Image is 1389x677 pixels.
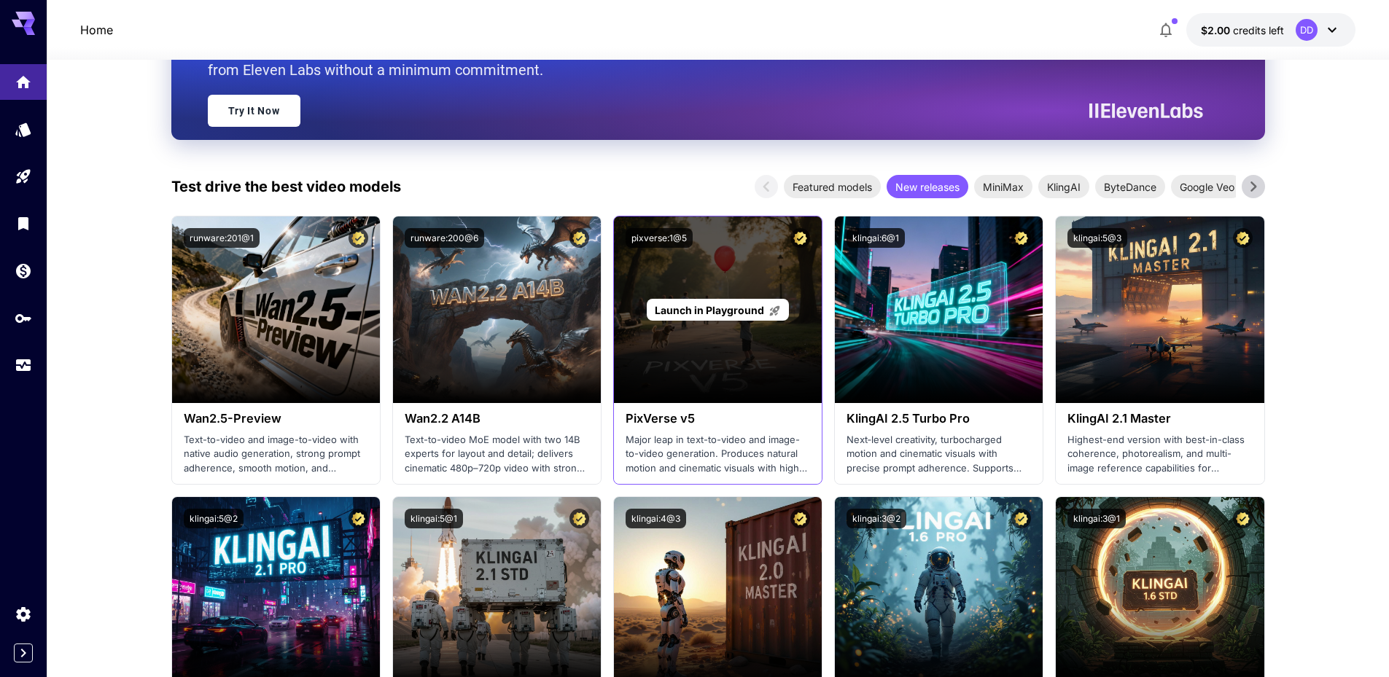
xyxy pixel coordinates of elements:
[1095,175,1165,198] div: ByteDance
[1056,216,1264,403] img: alt
[1171,175,1243,198] div: Google Veo
[15,116,32,134] div: Models
[15,69,32,87] div: Home
[1067,509,1126,528] button: klingai:3@1
[1233,228,1253,248] button: Certified Model – Vetted for best performance and includes a commercial license.
[1067,228,1127,248] button: klingai:5@3
[784,179,881,195] span: Featured models
[626,228,693,248] button: pixverse:1@5
[184,433,368,476] p: Text-to-video and image-to-video with native audio generation, strong prompt adherence, smooth mo...
[405,412,589,426] h3: Wan2.2 A14B
[1095,179,1165,195] span: ByteDance
[80,21,113,39] nav: breadcrumb
[1233,24,1284,36] span: credits left
[887,175,968,198] div: New releases
[184,509,244,528] button: klingai:5@2
[569,228,589,248] button: Certified Model – Vetted for best performance and includes a commercial license.
[1296,19,1318,41] div: DD
[1233,509,1253,528] button: Certified Model – Vetted for best performance and includes a commercial license.
[847,412,1031,426] h3: KlingAI 2.5 Turbo Pro
[15,605,32,623] div: Settings
[847,228,905,248] button: klingai:6@1
[784,175,881,198] div: Featured models
[1171,179,1243,195] span: Google Veo
[15,214,32,232] div: Library
[655,304,764,316] span: Launch in Playground
[569,509,589,528] button: Certified Model – Vetted for best performance and includes a commercial license.
[15,309,32,327] div: API Keys
[790,509,810,528] button: Certified Model – Vetted for best performance and includes a commercial license.
[405,228,484,248] button: runware:200@6
[1201,24,1233,36] span: $2.00
[15,257,32,275] div: Wallet
[1011,228,1031,248] button: Certified Model – Vetted for best performance and includes a commercial license.
[184,228,260,248] button: runware:201@1
[1201,23,1284,38] div: $2.00
[14,643,33,662] button: Expand sidebar
[847,509,906,528] button: klingai:3@2
[1038,175,1089,198] div: KlingAI
[847,433,1031,476] p: Next‑level creativity, turbocharged motion and cinematic visuals with precise prompt adherence. S...
[626,433,810,476] p: Major leap in text-to-video and image-to-video generation. Produces natural motion and cinematic ...
[80,21,113,39] a: Home
[172,216,380,403] img: alt
[974,175,1032,198] div: MiniMax
[1038,179,1089,195] span: KlingAI
[887,179,968,195] span: New releases
[15,356,32,375] div: Usage
[974,179,1032,195] span: MiniMax
[393,216,601,403] img: alt
[349,509,368,528] button: Certified Model – Vetted for best performance and includes a commercial license.
[1011,509,1031,528] button: Certified Model – Vetted for best performance and includes a commercial license.
[647,299,789,321] a: Launch in Playground
[1186,13,1355,47] button: $2.00DD
[1067,412,1252,426] h3: KlingAI 2.1 Master
[405,509,463,528] button: klingai:5@1
[184,412,368,426] h3: Wan2.5-Preview
[626,509,686,528] button: klingai:4@3
[208,95,300,127] a: Try It Now
[349,228,368,248] button: Certified Model – Vetted for best performance and includes a commercial license.
[171,176,401,197] p: Test drive the best video models
[790,228,810,248] button: Certified Model – Vetted for best performance and includes a commercial license.
[405,433,589,476] p: Text-to-video MoE model with two 14B experts for layout and detail; delivers cinematic 480p–720p ...
[15,163,32,181] div: Playground
[626,412,810,426] h3: PixVerse v5
[1067,433,1252,476] p: Highest-end version with best-in-class coherence, photorealism, and multi-image reference capabil...
[835,216,1043,403] img: alt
